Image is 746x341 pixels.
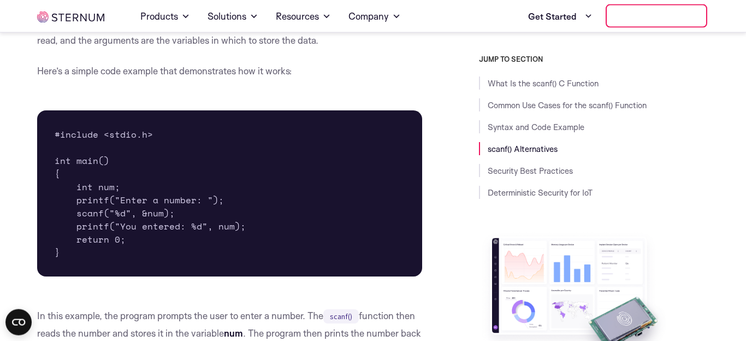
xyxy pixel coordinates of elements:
[528,5,593,27] a: Get Started
[488,100,647,110] a: Common Use Cases for the scanf() Function
[488,166,573,176] a: Security Best Practices
[488,122,584,132] a: Syntax and Code Example
[37,62,422,80] p: Here’s a simple code example that demonstrates how it works:
[37,110,422,277] pre: #include <stdio.h> int main() { int num; printf("Enter a number: "); scanf("%d", &num); printf("Y...
[37,11,104,23] img: sternum iot
[276,1,331,32] a: Resources
[488,78,599,89] a: What Is the scanf() C Function
[5,309,32,336] button: Open CMP widget
[606,4,707,28] a: Book a demo
[488,144,558,154] a: scanf() Alternatives
[488,187,593,198] a: Deterministic Security for IoT
[208,1,258,32] a: Solutions
[479,55,709,63] h3: JUMP TO SECTION
[348,1,401,32] a: Company
[140,1,190,32] a: Products
[684,12,692,21] img: sternum iot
